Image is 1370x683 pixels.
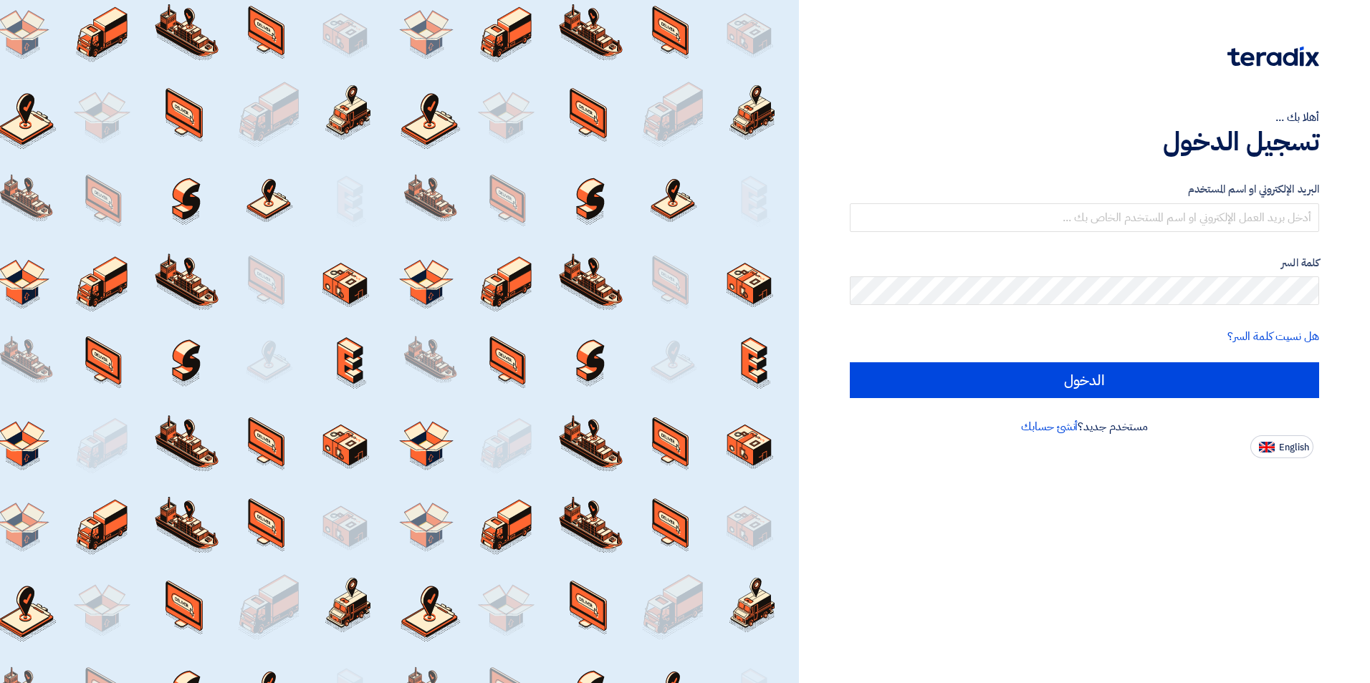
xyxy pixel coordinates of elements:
input: الدخول [850,362,1319,398]
label: البريد الإلكتروني او اسم المستخدم [850,181,1319,198]
button: English [1250,435,1313,458]
label: كلمة السر [850,255,1319,271]
div: مستخدم جديد؟ [850,418,1319,435]
a: هل نسيت كلمة السر؟ [1227,328,1319,345]
input: أدخل بريد العمل الإلكتروني او اسم المستخدم الخاص بك ... [850,203,1319,232]
img: en-US.png [1259,442,1275,452]
span: English [1279,442,1309,452]
div: أهلا بك ... [850,109,1319,126]
img: Teradix logo [1227,47,1319,67]
a: أنشئ حسابك [1021,418,1078,435]
h1: تسجيل الدخول [850,126,1319,158]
